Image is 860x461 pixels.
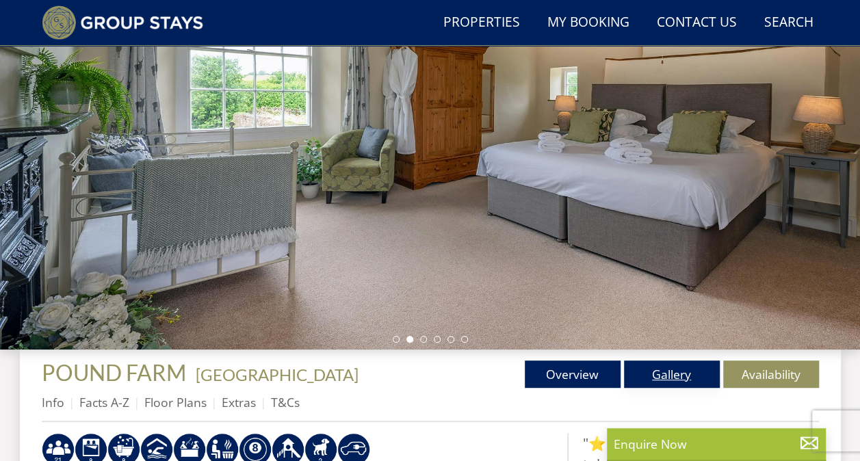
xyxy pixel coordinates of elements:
[525,360,621,388] a: Overview
[438,8,525,38] a: Properties
[42,394,64,410] a: Info
[271,394,300,410] a: T&Cs
[542,8,635,38] a: My Booking
[79,394,129,410] a: Facts A-Z
[196,365,359,384] a: [GEOGRAPHIC_DATA]
[42,359,186,386] span: POUND FARM
[42,5,204,40] img: Group Stays
[222,394,256,410] a: Extras
[190,365,359,384] span: -
[144,394,207,410] a: Floor Plans
[624,360,720,388] a: Gallery
[723,360,819,388] a: Availability
[651,8,742,38] a: Contact Us
[759,8,819,38] a: Search
[614,435,819,453] p: Enquire Now
[42,359,190,386] a: POUND FARM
